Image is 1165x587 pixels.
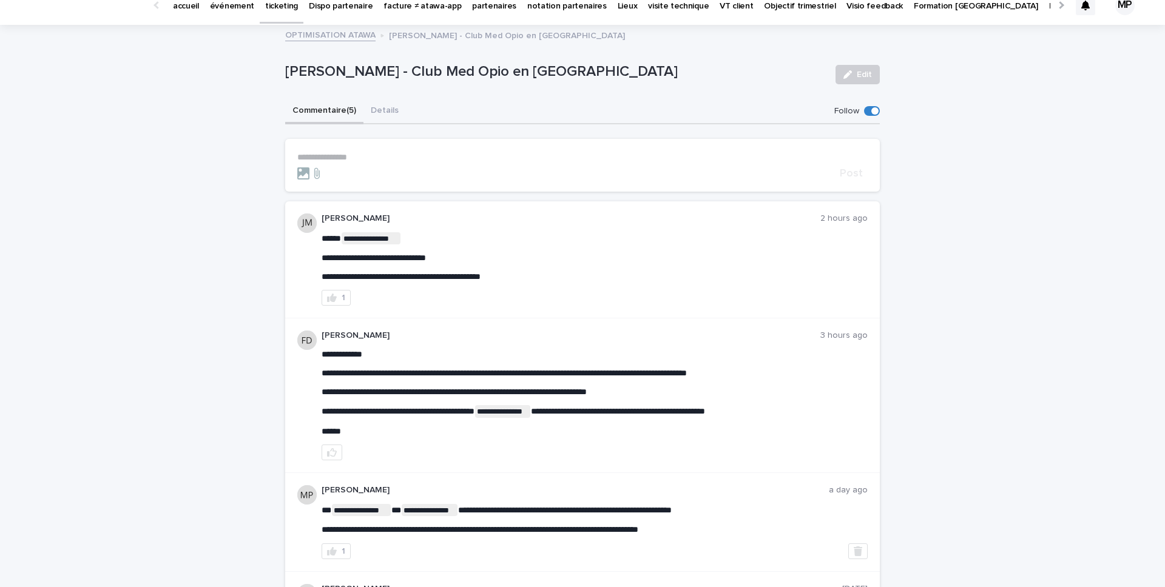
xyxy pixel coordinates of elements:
span: Edit [857,70,872,79]
button: like this post [322,444,342,460]
button: 1 [322,543,351,559]
button: Delete post [848,543,868,559]
p: a day ago [829,485,868,495]
a: OPTIMISATION ATAWA [285,27,376,41]
button: 1 [322,290,351,306]
p: 2 hours ago [820,213,868,224]
div: 1 [342,547,345,555]
p: [PERSON_NAME] [322,485,829,495]
p: [PERSON_NAME] [322,213,820,224]
p: [PERSON_NAME] - Club Med Opio en [GEOGRAPHIC_DATA] [389,28,625,41]
button: Details [363,99,406,124]
p: [PERSON_NAME] - Club Med Opio en [GEOGRAPHIC_DATA] [285,63,826,81]
button: Post [835,168,868,179]
div: 1 [342,293,345,302]
p: 3 hours ago [820,330,868,341]
button: Commentaire (5) [285,99,363,124]
button: Edit [836,65,880,84]
p: Follow [834,106,859,116]
span: Post [840,168,863,179]
p: [PERSON_NAME] [322,330,820,341]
